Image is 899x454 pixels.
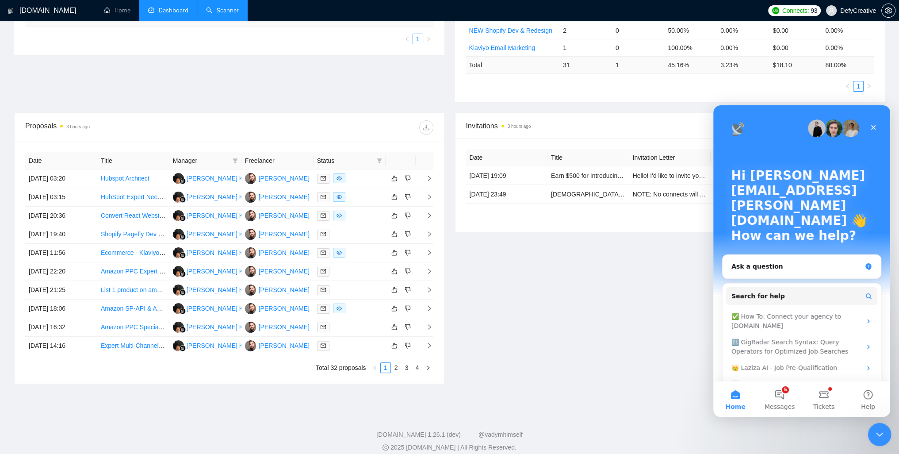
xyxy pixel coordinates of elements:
td: Convert React Website into a Shopify Theme with Full Theme Editor & App Integration [97,207,169,225]
div: [PERSON_NAME] Ketut Ratih [187,266,270,276]
a: Earn $500 for Introducing U.S. Shopify Stores with 1,000+ Monthly Orders [551,172,754,179]
td: [DATE] 16:32 [25,318,97,337]
img: gigradar-bm.png [180,327,186,333]
span: mail [321,287,326,292]
img: EG [245,173,256,184]
div: [PERSON_NAME] [259,322,310,332]
th: Invitation Letter [629,149,711,166]
span: dislike [405,175,411,182]
td: Amazon SP-API & Advertising API Specialist for E-Commerce Automation [97,300,169,318]
a: Amazon PPC Expert Needed for Campaign Management [101,268,258,275]
a: EG[PERSON_NAME] [245,342,310,349]
td: [DATE] 14:16 [25,337,97,355]
img: logo [8,4,14,18]
div: [PERSON_NAME] [259,192,310,202]
a: 3 [402,363,412,373]
button: like [389,266,400,277]
span: download [420,124,433,131]
a: GA[PERSON_NAME] Ketut Ratih [173,193,270,200]
a: NEW Shopify Dev & Redesign [469,27,552,34]
button: dislike [402,229,413,239]
a: Ecommerce - Klaviyo SMS and Email Marketing Freelance position [101,249,285,256]
span: right [419,342,432,349]
span: like [391,286,398,293]
span: left [845,84,850,89]
span: mail [321,324,326,330]
td: 0.00% [822,22,874,39]
img: EG [245,192,256,203]
div: [PERSON_NAME] [259,248,310,258]
th: Title [547,149,629,166]
button: dislike [402,192,413,202]
button: dislike [402,285,413,295]
span: dislike [405,268,411,275]
span: eye [337,176,342,181]
span: dislike [405,212,411,219]
img: GA [173,285,184,296]
button: dislike [402,210,413,221]
img: gigradar-bm.png [180,345,186,351]
a: Shopify Pagefly Dev to edit and create new ecommerce pages [101,231,272,238]
td: List 1 product on amazon and manage ads [97,281,169,300]
span: right [419,212,432,219]
span: mail [321,231,326,237]
button: like [389,340,400,351]
button: dislike [402,247,413,258]
a: Hubspot Architect [101,175,149,182]
button: like [389,173,400,184]
span: filter [377,158,382,163]
a: EG[PERSON_NAME] [245,212,310,219]
button: like [389,303,400,314]
td: [DATE] 18:06 [25,300,97,318]
img: upwork-logo.png [772,7,779,14]
span: filter [233,158,238,163]
div: [PERSON_NAME] [259,285,310,295]
a: GA[PERSON_NAME] Ketut Ratih [173,230,270,237]
span: right [425,365,431,370]
a: [DOMAIN_NAME] 1.26.1 (dev) [376,431,461,438]
span: eye [337,250,342,255]
th: Date [25,152,97,169]
a: List 1 product on amazon and manage ads [101,286,218,293]
td: 31 [559,56,612,73]
div: [PERSON_NAME] Ketut Ratih [187,285,270,295]
td: [DATE] 03:15 [25,188,97,207]
img: EG [245,229,256,240]
li: 2 [391,362,402,373]
a: [DEMOGRAPHIC_DATA] Speakers of Tamil – Talent Bench for Future Managed Services Recording Projects [551,191,849,198]
span: mail [321,250,326,255]
div: [PERSON_NAME] [259,266,310,276]
span: dislike [405,323,411,331]
span: dislike [405,231,411,238]
img: gigradar-bm.png [180,308,186,314]
span: dislike [405,193,411,200]
td: [DATE] 11:56 [25,244,97,262]
span: dislike [405,305,411,312]
td: 2 [559,22,612,39]
td: [DATE] 19:40 [25,225,97,244]
td: 1 [612,56,665,73]
span: filter [375,154,384,167]
a: 1 [413,34,423,44]
button: setting [881,4,895,18]
a: EG[PERSON_NAME] [245,286,310,293]
img: GA [173,192,184,203]
a: GA[PERSON_NAME] Ketut Ratih [173,342,270,349]
li: 3 [402,362,412,373]
span: Dashboard [159,7,188,14]
span: like [391,212,398,219]
span: right [866,84,872,89]
a: 1 [381,363,390,373]
a: EG[PERSON_NAME] [245,230,310,237]
img: GA [173,340,184,351]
